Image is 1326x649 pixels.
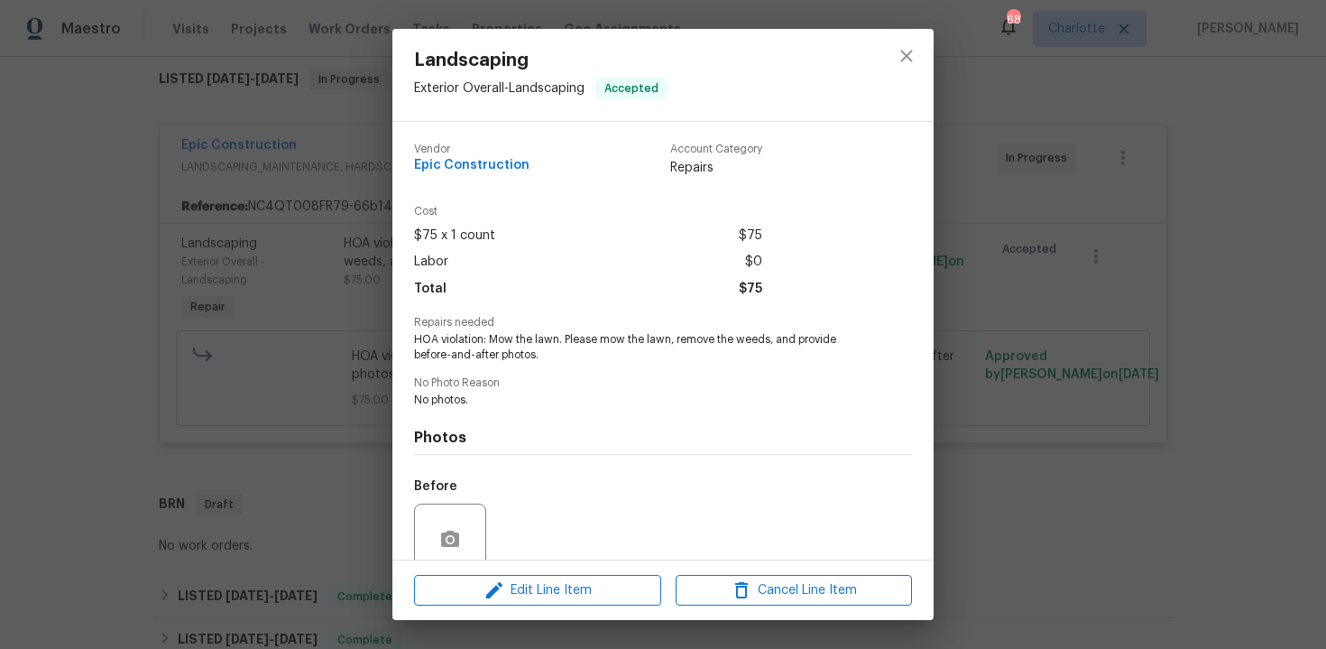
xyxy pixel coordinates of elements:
[414,206,762,218] span: Cost
[414,51,668,70] span: Landscaping
[414,575,661,607] button: Edit Line Item
[414,223,495,249] span: $75 x 1 count
[414,159,529,172] span: Epic Construction
[597,79,666,97] span: Accepted
[414,332,862,363] span: HOA violation: Mow the lawn. Please mow the lawn, remove the weeds, and provide before-and-after ...
[739,276,762,302] span: $75
[414,82,585,95] span: Exterior Overall - Landscaping
[414,249,448,275] span: Labor
[670,144,762,155] span: Account Category
[419,579,656,602] span: Edit Line Item
[745,249,762,275] span: $0
[414,377,912,389] span: No Photo Reason
[414,144,529,155] span: Vendor
[414,393,862,408] span: No photos.
[670,159,762,177] span: Repairs
[414,276,447,302] span: Total
[414,317,912,329] span: Repairs needed
[414,429,912,447] h4: Photos
[681,579,907,602] span: Cancel Line Item
[414,480,457,493] h5: Before
[1007,11,1019,29] div: 68
[676,575,912,607] button: Cancel Line Item
[885,34,928,78] button: close
[739,223,762,249] span: $75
